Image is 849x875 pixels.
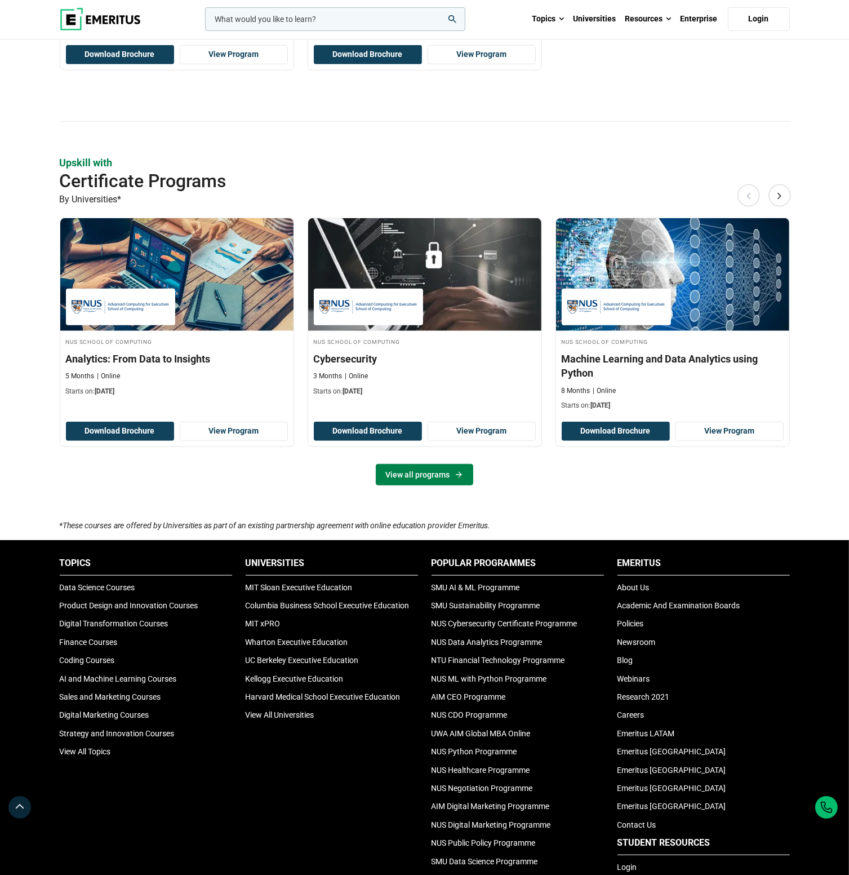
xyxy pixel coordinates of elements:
a: Newsroom [617,638,656,647]
p: By Universities* [60,192,790,207]
h3: Analytics: From Data to Insights [66,352,288,366]
img: NUS School of Computing [72,294,170,320]
a: Wharton Executive Education [246,638,348,647]
a: Harvard Medical School Executive Education [246,692,401,701]
a: Webinars [617,674,650,683]
p: Online [593,386,616,396]
a: View all programs [376,464,473,485]
a: AIM Digital Marketing Programme [432,802,550,811]
a: Login [728,7,790,31]
a: SMU Sustainability Programme [432,601,540,610]
a: Contact Us [617,820,656,829]
p: Upskill with [60,156,790,170]
a: Coding Courses [60,656,115,665]
p: Starts on: [314,387,536,396]
a: AIM CEO Programme [432,692,506,701]
a: NUS Digital Marketing Programme [432,820,551,829]
input: woocommerce-product-search-field-0 [205,7,465,31]
h4: NUS School of Computing [66,337,288,346]
a: MIT xPRO [246,619,281,628]
p: Online [345,372,368,381]
button: Next [768,184,791,207]
a: Finance Courses [60,638,118,647]
p: Online [97,372,121,381]
a: View All Topics [60,747,111,756]
a: View All Universities [246,710,314,719]
a: View Program [180,45,288,64]
a: SMU AI & ML Programme [432,583,520,592]
a: View Program [180,422,288,441]
a: Policies [617,619,644,628]
h4: NUS School of Computing [314,337,536,346]
a: View Program [428,45,536,64]
a: Columbia Business School Executive Education [246,601,410,610]
a: Emeritus [GEOGRAPHIC_DATA] [617,766,726,775]
a: NUS CDO Programme [432,710,508,719]
a: UC Berkeley Executive Education [246,656,359,665]
a: NTU Financial Technology Programme [432,656,565,665]
a: Digital Marketing Courses [60,710,149,719]
img: Machine Learning and Data Analytics using Python | Online AI and Machine Learning Course [556,218,789,331]
h4: NUS School of Computing [562,337,784,346]
a: NUS Healthcare Programme [432,766,530,775]
i: *These courses are offered by Universities as part of an existing partnership agreement with onli... [60,521,490,530]
span: [DATE] [95,387,115,395]
a: Kellogg Executive Education [246,674,344,683]
a: Sales and Marketing Courses [60,692,161,701]
a: Research 2021 [617,692,670,701]
img: Analytics: From Data to Insights | Online Business Analytics Course [60,218,294,331]
a: Blog [617,656,633,665]
a: Emeritus LATAM [617,729,675,738]
button: Download Brochure [562,422,670,441]
a: Cybersecurity Course by NUS School of Computing - September 30, 2025 NUS School of Computing NUS ... [308,218,541,402]
h2: Certificate Programs [60,170,717,192]
p: 5 Months [66,372,95,381]
a: UWA AIM Global MBA Online [432,729,531,738]
a: NUS Cybersecurity Certificate Programme [432,619,577,628]
a: Emeritus [GEOGRAPHIC_DATA] [617,784,726,793]
p: 3 Months [314,372,343,381]
a: NUS ML with Python Programme [432,674,547,683]
a: Digital Transformation Courses [60,619,168,628]
a: NUS Public Policy Programme [432,838,536,847]
a: View Program [428,422,536,441]
img: NUS School of Computing [319,294,417,320]
a: Strategy and Innovation Courses [60,729,175,738]
h3: Cybersecurity [314,352,536,366]
img: NUS School of Computing [567,294,665,320]
a: Careers [617,710,644,719]
a: SMU Data Science Programme [432,857,538,866]
a: Business Analytics Course by NUS School of Computing - September 30, 2025 NUS School of Computing... [60,218,294,402]
a: Emeritus [GEOGRAPHIC_DATA] [617,802,726,811]
a: Emeritus [GEOGRAPHIC_DATA] [617,747,726,756]
a: MIT Sloan Executive Education [246,583,353,592]
a: NUS Data Analytics Programme [432,638,543,647]
a: NUS Negotiation Programme [432,784,533,793]
a: AI and Machine Learning Courses [60,674,177,683]
img: Cybersecurity | Online Cybersecurity Course [308,218,541,331]
a: Login [617,863,637,872]
p: Starts on: [66,387,288,396]
a: AI and Machine Learning Course by NUS School of Computing - September 30, 2025 NUS School of Comp... [556,218,789,416]
a: Academic And Examination Boards [617,601,740,610]
button: Download Brochure [314,45,422,64]
p: 8 Months [562,386,590,396]
h3: Machine Learning and Data Analytics using Python [562,352,784,380]
button: Download Brochure [66,422,174,441]
span: [DATE] [343,387,363,395]
a: View Program [675,422,784,441]
a: About Us [617,583,650,592]
button: Download Brochure [66,45,174,64]
a: NUS Python Programme [432,747,517,756]
button: Previous [737,184,760,207]
p: Starts on: [562,401,784,410]
button: Download Brochure [314,422,422,441]
a: Data Science Courses [60,583,135,592]
span: [DATE] [591,401,611,409]
a: Product Design and Innovation Courses [60,601,198,610]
